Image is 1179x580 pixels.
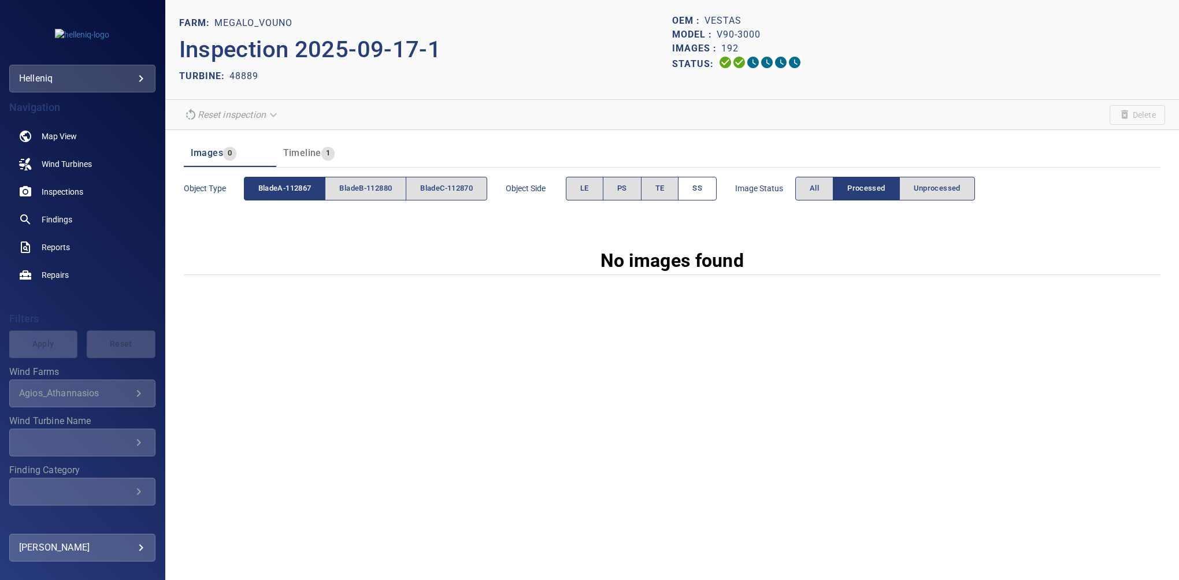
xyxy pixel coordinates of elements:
button: LE [566,177,603,200]
span: PS [617,182,627,195]
svg: Selecting 0% [746,55,760,69]
span: Object type [184,183,244,194]
span: Processed [847,182,885,195]
svg: Matching 0% [774,55,788,69]
div: Wind Farms [9,380,155,407]
div: objectSide [566,177,717,200]
span: Findings [42,214,72,225]
div: Wind Turbine Name [9,429,155,456]
p: Model : [672,28,717,42]
span: LE [580,182,589,195]
button: Unprocessed [899,177,975,200]
span: Unprocessed [914,182,961,195]
div: Finding Category [9,478,155,505]
p: 48889 [229,69,258,83]
span: Repairs [42,269,69,281]
label: Finding Category [9,466,155,475]
a: windturbines noActive [9,150,155,178]
p: Images : [672,42,721,55]
a: findings noActive [9,206,155,233]
div: objectType [244,177,488,200]
p: Inspection 2025-09-17-1 [179,32,672,67]
span: 0 [223,147,236,160]
span: Reports [42,241,70,253]
svg: Uploading 100% [718,55,732,69]
button: SS [678,177,717,200]
h4: Filters [9,313,155,325]
div: helleniq [19,69,146,88]
div: helleniq [9,65,155,92]
svg: Classification 0% [788,55,802,69]
a: inspections noActive [9,178,155,206]
h4: Navigation [9,102,155,113]
p: Status: [672,55,718,72]
em: Reset inspection [198,109,266,120]
button: All [795,177,833,200]
span: TE [655,182,665,195]
span: Images [191,147,223,158]
svg: Data Formatted 100% [732,55,746,69]
img: helleniq-logo [55,29,109,40]
div: imageStatus [795,177,975,200]
p: No images found [600,247,744,274]
span: Unable to delete the inspection due to your user permissions [1110,105,1165,125]
span: Wind Turbines [42,158,92,170]
button: PS [603,177,642,200]
span: Object Side [506,183,566,194]
div: [PERSON_NAME] [19,538,146,557]
label: Finding Type [9,515,155,524]
p: V90-3000 [717,28,761,42]
button: TE [641,177,679,200]
span: bladeA-112867 [258,182,312,195]
svg: ML Processing 0% [760,55,774,69]
span: Inspections [42,186,83,198]
p: Megalo_Vouno [214,16,292,30]
span: bladeB-112880 [339,182,392,195]
span: Timeline [283,147,321,158]
a: reports noActive [9,233,155,261]
button: bladeC-112870 [406,177,487,200]
label: Wind Farms [9,367,155,377]
div: Unable to reset the inspection due to your user permissions [179,105,284,125]
span: 1 [321,147,335,160]
p: 192 [721,42,739,55]
span: All [810,182,819,195]
p: OEM : [672,14,705,28]
button: bladeB-112880 [325,177,406,200]
button: bladeA-112867 [244,177,326,200]
label: Wind Turbine Name [9,417,155,426]
p: Vestas [705,14,741,28]
span: bladeC-112870 [420,182,473,195]
span: Image Status [735,183,795,194]
div: Agios_Athannasios [19,388,132,399]
a: map noActive [9,122,155,150]
span: Map View [42,131,77,142]
p: FARM: [179,16,214,30]
a: repairs noActive [9,261,155,289]
p: TURBINE: [179,69,229,83]
button: Processed [833,177,899,200]
div: Reset inspection [179,105,284,125]
span: SS [692,182,702,195]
